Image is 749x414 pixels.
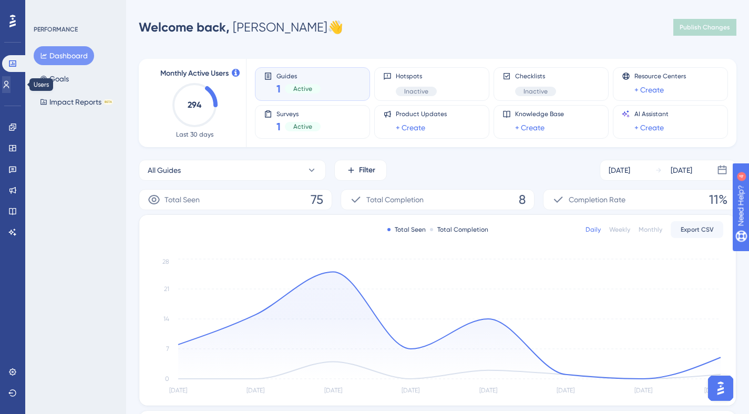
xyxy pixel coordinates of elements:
span: 11% [709,191,727,208]
tspan: [DATE] [402,387,419,394]
span: AI Assistant [634,110,669,118]
span: Last 30 days [176,130,213,139]
tspan: [DATE] [324,387,342,394]
span: Product Updates [396,110,447,118]
tspan: [DATE] [247,387,264,394]
div: [PERSON_NAME] 👋 [139,19,343,36]
span: Active [293,85,312,93]
span: 1 [276,81,281,96]
span: 8 [519,191,526,208]
text: 294 [188,100,202,110]
span: Inactive [404,87,428,96]
span: Surveys [276,110,321,117]
tspan: 7 [166,345,169,353]
a: + Create [396,121,425,134]
span: Knowledge Base [515,110,564,118]
span: Publish Changes [680,23,730,32]
div: Daily [586,225,601,234]
span: Welcome back, [139,19,230,35]
tspan: 28 [162,258,169,265]
span: Completion Rate [569,193,625,206]
span: Monthly Active Users [160,67,229,80]
div: PERFORMANCE [34,25,78,34]
tspan: 0 [165,375,169,382]
button: Goals [34,69,75,88]
button: Publish Changes [673,19,736,36]
button: Impact ReportsBETA [34,92,119,111]
button: All Guides [139,160,326,181]
div: Weekly [609,225,630,234]
span: Need Help? [25,3,66,15]
span: Total Seen [165,193,200,206]
button: Dashboard [34,46,94,65]
span: Resource Centers [634,72,686,80]
a: + Create [515,121,545,134]
tspan: [DATE] [557,387,574,394]
div: Total Completion [430,225,488,234]
span: All Guides [148,164,181,177]
div: Total Seen [387,225,426,234]
div: BETA [104,99,113,105]
tspan: [DATE] [479,387,497,394]
button: Export CSV [671,221,723,238]
span: Hotspots [396,72,437,80]
a: + Create [634,84,664,96]
span: 75 [311,191,323,208]
div: Monthly [639,225,662,234]
div: 4 [73,5,76,14]
span: Checklists [515,72,556,80]
tspan: [DATE] [704,387,722,394]
tspan: [DATE] [634,387,652,394]
div: [DATE] [609,164,630,177]
span: Filter [359,164,375,177]
tspan: [DATE] [169,387,187,394]
span: Export CSV [681,225,714,234]
tspan: 21 [164,285,169,293]
div: [DATE] [671,164,692,177]
tspan: 14 [163,315,169,323]
span: 1 [276,119,281,134]
span: Active [293,122,312,131]
span: Inactive [524,87,548,96]
button: Filter [334,160,387,181]
span: Guides [276,72,321,79]
span: Total Completion [366,193,424,206]
iframe: UserGuiding AI Assistant Launcher [705,372,736,404]
a: + Create [634,121,664,134]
